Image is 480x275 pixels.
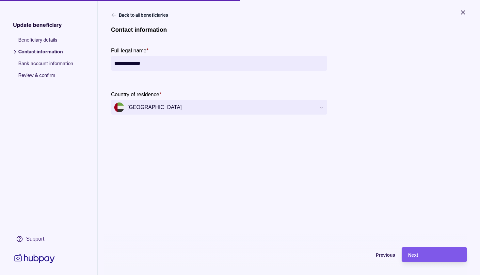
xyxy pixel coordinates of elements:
span: Contact information [18,48,73,60]
a: Support [13,232,56,246]
button: Close [451,5,475,20]
span: Bank account information [18,60,73,72]
label: Full legal name [111,46,149,54]
p: Full legal name [111,48,147,53]
p: Country of residence [111,92,159,97]
h1: Contact information [111,26,167,33]
span: Next [408,252,418,258]
button: Back to all beneficiaries [111,12,170,18]
button: Previous [330,247,395,262]
span: Previous [376,252,395,258]
span: Beneficiary details [18,37,73,48]
span: Review & confirm [18,72,73,84]
span: Update beneficiary [13,21,62,29]
button: Next [402,247,467,262]
div: Support [26,235,44,243]
label: Country of residence [111,90,161,98]
input: Full legal name [114,56,324,71]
